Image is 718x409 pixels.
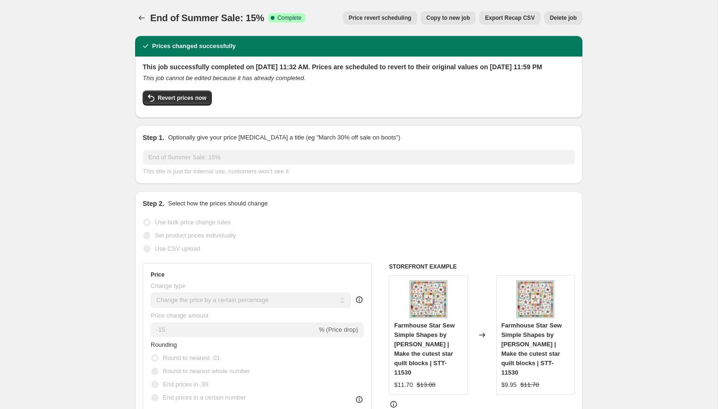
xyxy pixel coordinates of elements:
[168,133,400,142] p: Optionally give your price [MEDICAL_DATA] a title (eg "March 30% off sale on boots")
[355,295,364,304] div: help
[143,150,575,165] input: 30% off holiday sale
[520,380,539,390] strike: $11.70
[155,245,200,252] span: Use CSV upload
[501,322,562,376] span: Farmhouse Star Sew Simple Shapes by [PERSON_NAME] | Make the cutest star quilt blocks | STT-11530
[277,14,301,22] span: Complete
[427,14,470,22] span: Copy to new job
[319,326,358,333] span: % (Price drop)
[544,11,582,25] button: Delete job
[417,380,436,390] strike: $13.00
[163,368,250,375] span: Round to nearest whole number
[151,322,317,337] input: -15
[143,199,164,208] h2: Step 2.
[168,199,268,208] p: Select how the prices should change
[479,11,540,25] button: Export Recap CSV
[151,282,186,289] span: Change type
[158,94,206,102] span: Revert prices now
[394,322,455,376] span: Farmhouse Star Sew Simple Shapes by [PERSON_NAME] | Make the cutest star quilt blocks | STT-11530
[143,133,164,142] h2: Step 1.
[349,14,411,22] span: Price revert scheduling
[163,354,220,361] span: Round to nearest .01
[151,341,177,348] span: Rounding
[151,312,209,319] span: Price change amount
[143,62,575,72] h2: This job successfully completed on [DATE] 11:32 AM. Prices are scheduled to revert to their origi...
[143,168,289,175] span: This title is just for internal use, customers won't see it
[155,219,230,226] span: Use bulk price change rules
[135,11,148,25] button: Price change jobs
[152,41,236,51] h2: Prices changed successfully
[150,13,264,23] span: End of Summer Sale: 15%
[163,394,246,401] span: End prices in a certain number
[501,380,517,390] div: $9.95
[410,280,447,318] img: b44878cfde3926df27de55da522f4629_182c981d-70b0-47a6-a26d-08e7354b8ac5_80x.jpg
[343,11,417,25] button: Price revert scheduling
[389,263,575,270] h6: STOREFRONT EXAMPLE
[516,280,554,318] img: b44878cfde3926df27de55da522f4629_182c981d-70b0-47a6-a26d-08e7354b8ac5_80x.jpg
[485,14,534,22] span: Export Recap CSV
[151,271,164,278] h3: Price
[143,74,306,82] i: This job cannot be edited because it has already completed.
[143,90,212,106] button: Revert prices now
[550,14,577,22] span: Delete job
[394,380,413,390] div: $11.70
[163,381,209,388] span: End prices in .99
[421,11,476,25] button: Copy to new job
[155,232,236,239] span: Set product prices individually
